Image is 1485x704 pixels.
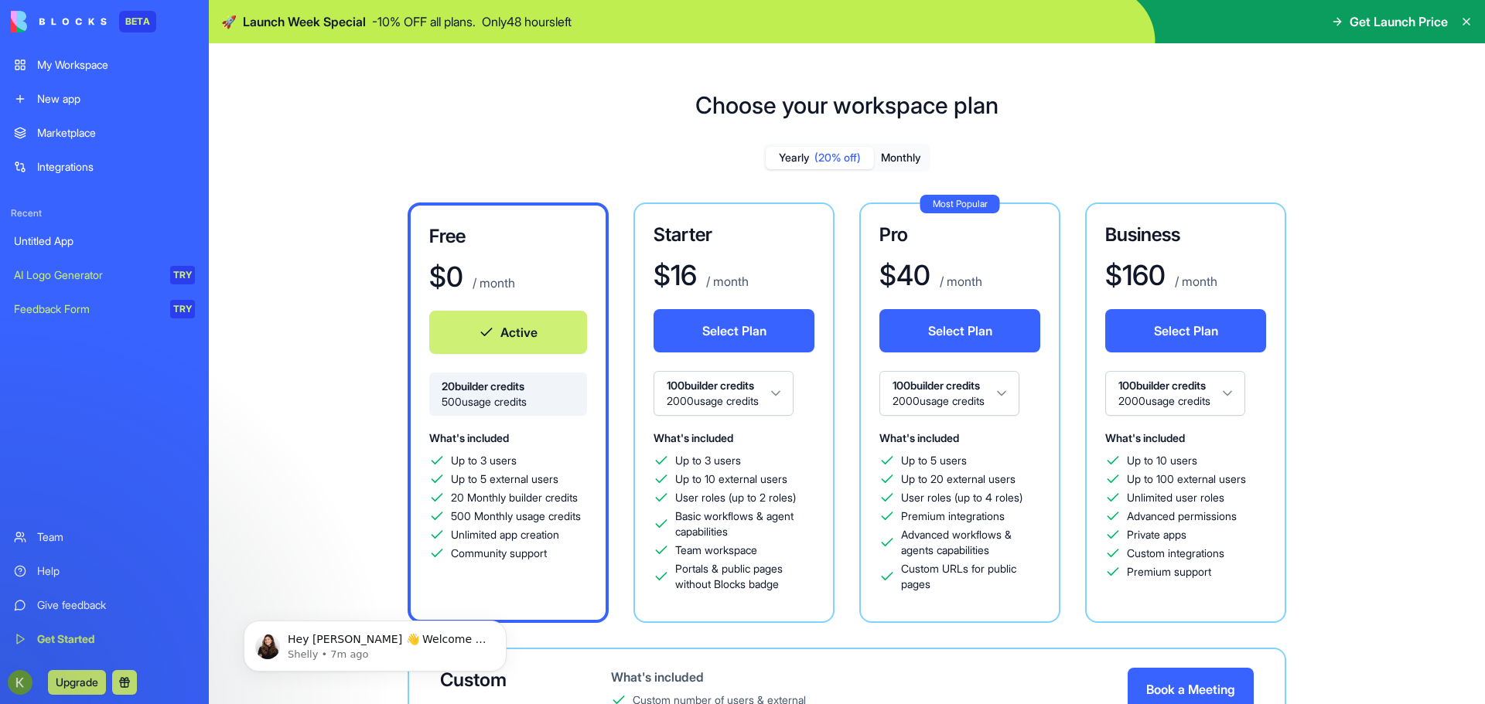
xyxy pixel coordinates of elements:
[5,522,204,553] a: Team
[429,431,509,444] span: What's included
[874,147,928,169] button: Monthly
[1172,272,1217,291] p: / month
[37,125,195,141] div: Marketplace
[1105,260,1166,291] h1: $ 160
[5,294,204,325] a: Feedback FormTRY
[48,674,106,689] a: Upgrade
[37,597,195,613] div: Give feedback
[675,453,741,468] span: Up to 3 users
[451,490,578,505] span: 20 Monthly builder credits
[5,624,204,655] a: Get Started
[5,83,204,114] a: New app
[654,260,697,291] h1: $ 16
[675,542,757,558] span: Team workspace
[814,150,861,165] span: (20% off)
[14,233,195,249] div: Untitled App
[11,11,156,32] a: BETA
[429,261,463,292] h1: $ 0
[5,590,204,621] a: Give feedback
[1127,508,1237,524] span: Advanced permissions
[11,11,107,32] img: logo
[937,272,982,291] p: / month
[5,260,204,291] a: AI Logo GeneratorTRY
[675,561,814,592] span: Portals & public pages without Blocks badge
[879,223,1040,247] h3: Pro
[766,147,874,169] button: Yearly
[1127,453,1197,468] span: Up to 10 users
[451,471,558,487] span: Up to 5 external users
[879,431,959,444] span: What's included
[654,223,814,247] h3: Starter
[901,453,967,468] span: Up to 5 users
[901,527,1040,558] span: Advanced workflows & agents capabilities
[901,508,1005,524] span: Premium integrations
[1105,223,1266,247] h3: Business
[5,151,204,182] a: Integrations
[901,471,1016,487] span: Up to 20 external users
[170,300,195,318] div: TRY
[703,272,749,291] p: / month
[220,588,530,696] iframe: Intercom notifications message
[1127,527,1186,542] span: Private apps
[442,379,575,394] span: 20 builder credits
[37,529,195,545] div: Team
[48,670,106,695] button: Upgrade
[654,309,814,352] button: Select Plan
[429,224,587,249] h3: Free
[8,670,32,695] img: ACg8ocKTaW-EmTayQWPSon26deqqbIwaKH0KN6zKd4D_WH9RucHCHA=s96-c
[675,490,796,505] span: User roles (up to 2 roles)
[920,195,1000,213] div: Most Popular
[14,267,159,283] div: AI Logo Generator
[429,311,587,354] button: Active
[37,91,195,107] div: New app
[5,117,204,148] a: Marketplace
[1127,564,1211,580] span: Premium support
[37,159,195,175] div: Integrations
[901,490,1022,505] span: User roles (up to 4 roles)
[451,508,581,524] span: 500 Monthly usage credits
[221,12,237,31] span: 🚀
[901,561,1040,592] span: Custom URLs for public pages
[611,668,827,686] div: What's included
[37,631,195,647] div: Get Started
[5,207,204,219] span: Recent
[451,527,559,542] span: Unlimited app creation
[119,11,156,32] div: BETA
[442,394,575,410] span: 500 usage credits
[1350,12,1448,31] span: Get Launch Price
[372,12,476,31] p: - 10 % OFF all plans.
[451,453,517,468] span: Up to 3 users
[170,266,195,284] div: TRY
[451,546,547,561] span: Community support
[482,12,572,31] p: Only 48 hours left
[695,91,999,119] h1: Choose your workspace plan
[1127,471,1246,487] span: Up to 100 external users
[654,431,733,444] span: What's included
[1127,546,1224,561] span: Custom integrations
[37,57,195,73] div: My Workspace
[1105,431,1185,444] span: What's included
[5,226,204,257] a: Untitled App
[879,260,930,291] h1: $ 40
[469,274,515,292] p: / month
[14,301,159,317] div: Feedback Form
[37,563,195,579] div: Help
[879,309,1040,352] button: Select Plan
[243,12,366,31] span: Launch Week Special
[675,508,814,539] span: Basic workflows & agent capabilities
[675,471,787,487] span: Up to 10 external users
[5,49,204,80] a: My Workspace
[5,556,204,587] a: Help
[1105,309,1266,352] button: Select Plan
[1127,490,1224,505] span: Unlimited user roles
